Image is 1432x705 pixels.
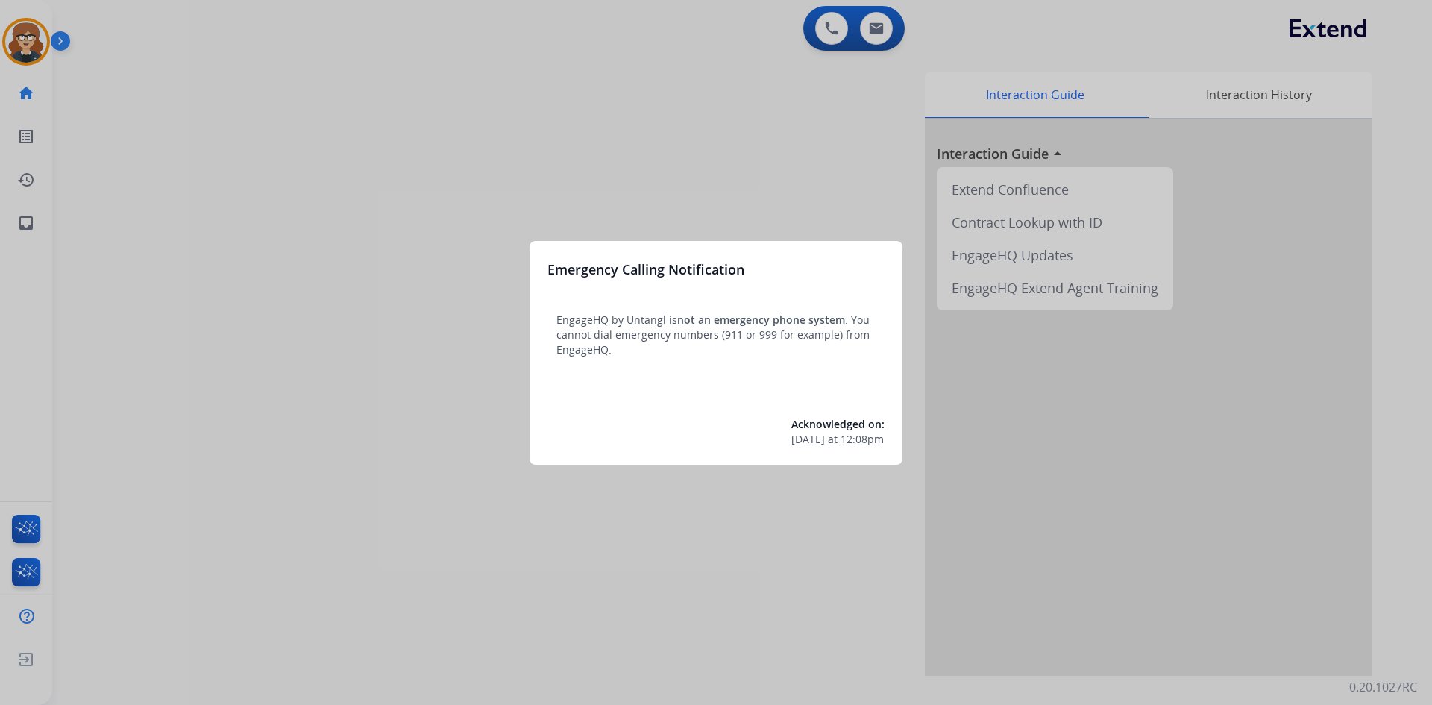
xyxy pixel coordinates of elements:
[791,432,825,447] span: [DATE]
[841,432,884,447] span: 12:08pm
[677,313,845,327] span: not an emergency phone system
[791,417,885,431] span: Acknowledged on:
[791,432,885,447] div: at
[1349,678,1417,696] p: 0.20.1027RC
[547,259,744,280] h3: Emergency Calling Notification
[556,313,876,357] p: EngageHQ by Untangl is . You cannot dial emergency numbers (911 or 999 for example) from EngageHQ.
